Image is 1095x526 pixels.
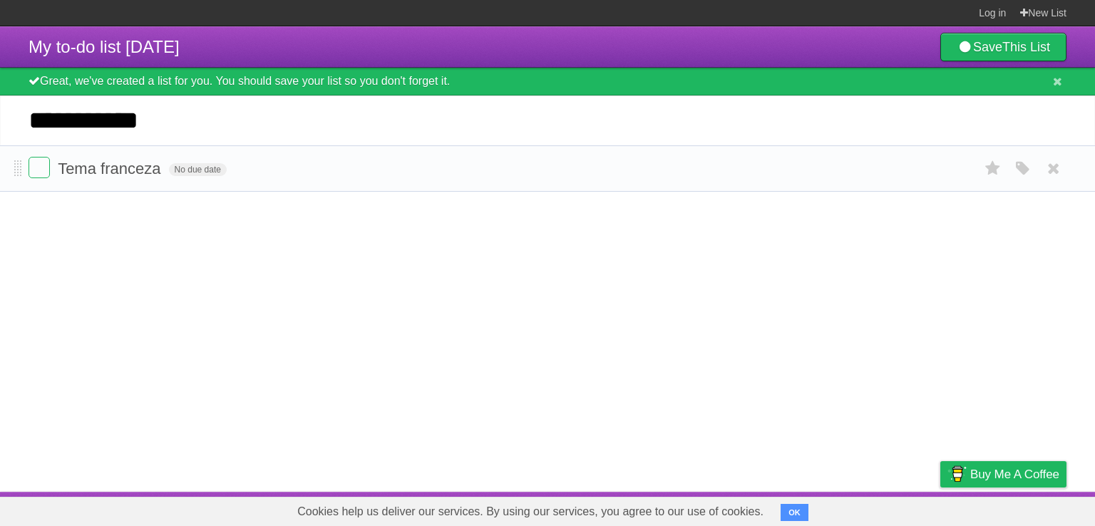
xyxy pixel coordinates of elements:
[29,37,180,56] span: My to-do list [DATE]
[781,504,808,521] button: OK
[873,495,905,522] a: Terms
[283,497,778,526] span: Cookies help us deliver our services. By using our services, you agree to our use of cookies.
[169,163,227,176] span: No due date
[1002,40,1050,54] b: This List
[798,495,855,522] a: Developers
[29,157,50,178] label: Done
[58,160,164,177] span: Tema franceza
[751,495,781,522] a: About
[977,495,1066,522] a: Suggest a feature
[970,462,1059,487] span: Buy me a coffee
[947,462,967,486] img: Buy me a coffee
[922,495,959,522] a: Privacy
[980,157,1007,180] label: Star task
[940,461,1066,488] a: Buy me a coffee
[940,33,1066,61] a: SaveThis List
